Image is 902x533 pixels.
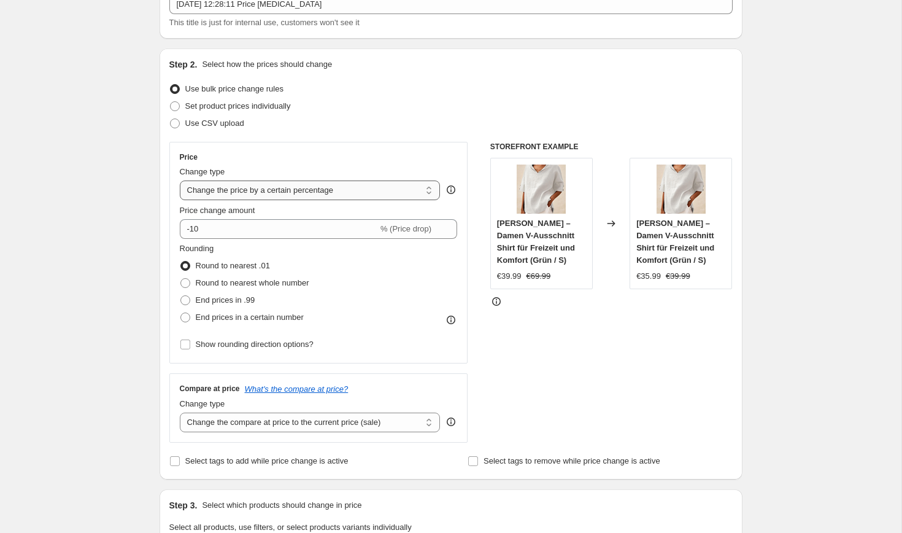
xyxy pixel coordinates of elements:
[657,165,706,214] img: Untitleddesign_12_80x.png
[180,167,225,176] span: Change type
[169,58,198,71] h2: Step 2.
[484,456,660,465] span: Select tags to remove while price change is active
[445,184,457,196] div: help
[490,142,733,152] h6: STOREFRONT EXAMPLE
[636,219,714,265] span: [PERSON_NAME] – Damen V-Ausschnitt Shirt für Freizeit und Komfort (Grün / S)
[497,219,575,265] span: [PERSON_NAME] – Damen V-Ausschnitt Shirt für Freizeit und Komfort (Grün / S)
[185,84,283,93] span: Use bulk price change rules
[196,261,270,270] span: Round to nearest .01
[196,340,314,349] span: Show rounding direction options?
[169,523,412,532] span: Select all products, use filters, or select products variants individually
[169,499,198,512] h2: Step 3.
[636,270,661,282] div: €35.99
[196,313,304,322] span: End prices in a certain number
[196,295,255,305] span: End prices in .99
[445,416,457,428] div: help
[185,119,244,128] span: Use CSV upload
[180,152,198,162] h3: Price
[245,384,349,394] button: What's the compare at price?
[180,384,240,394] h3: Compare at price
[196,278,309,287] span: Round to nearest whole number
[526,270,551,282] strike: €69.99
[666,270,690,282] strike: €39.99
[517,165,566,214] img: Untitleddesign_12_80x.png
[180,206,255,215] span: Price change amount
[185,456,349,465] span: Select tags to add while price change is active
[380,224,431,233] span: % (Price drop)
[180,219,378,239] input: -15
[169,18,360,27] span: This title is just for internal use, customers won't see it
[180,244,214,253] span: Rounding
[185,101,291,111] span: Set product prices individually
[202,58,332,71] p: Select how the prices should change
[202,499,361,512] p: Select which products should change in price
[180,399,225,408] span: Change type
[497,270,522,282] div: €39.99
